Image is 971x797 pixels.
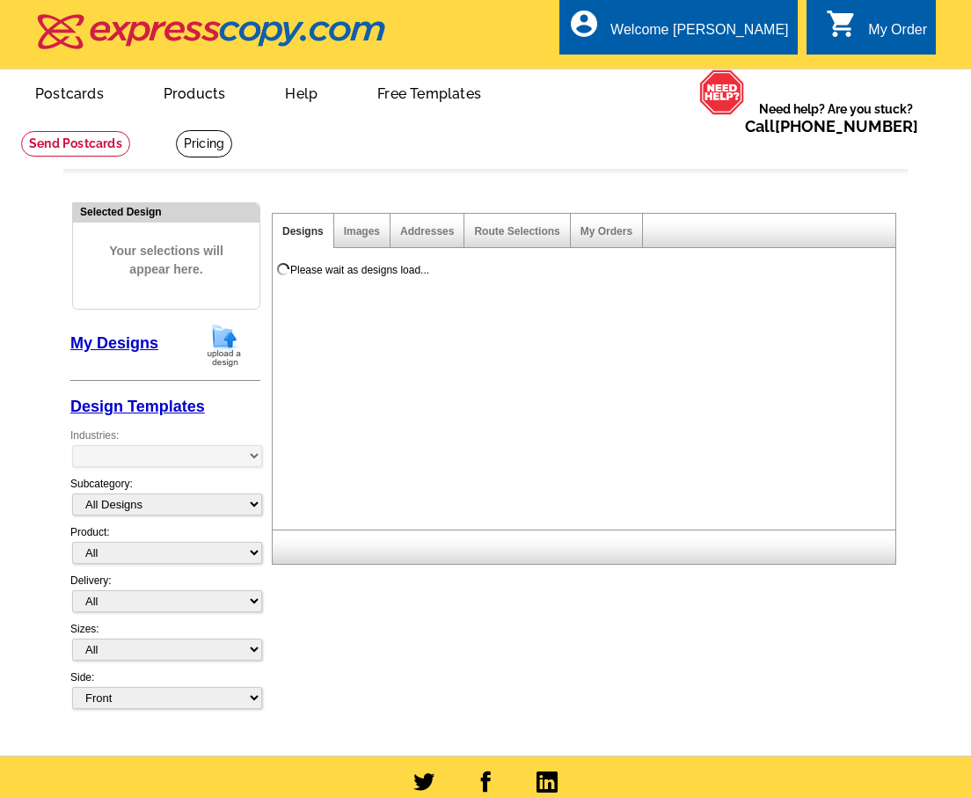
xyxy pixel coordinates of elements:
[400,225,454,238] a: Addresses
[290,262,429,278] div: Please wait as designs load...
[70,669,260,711] div: Side:
[73,203,259,220] div: Selected Design
[745,117,918,135] span: Call
[282,225,324,238] a: Designs
[610,22,788,47] div: Welcome [PERSON_NAME]
[826,8,858,40] i: shopping_cart
[70,621,260,669] div: Sizes:
[7,71,132,113] a: Postcards
[474,225,559,238] a: Route Selections
[826,19,927,41] a: shopping_cart My Order
[86,224,246,296] span: Your selections will appear here.
[276,262,290,276] img: loading...
[344,225,380,238] a: Images
[257,71,346,113] a: Help
[70,398,205,415] a: Design Templates
[868,22,927,47] div: My Order
[70,476,260,524] div: Subcategory:
[745,100,927,135] span: Need help? Are you stuck?
[775,117,918,135] a: [PHONE_NUMBER]
[349,71,509,113] a: Free Templates
[70,334,158,352] a: My Designs
[568,8,600,40] i: account_circle
[699,69,745,115] img: help
[70,524,260,573] div: Product:
[70,419,260,476] div: Industries:
[70,573,260,621] div: Delivery:
[201,323,247,368] img: upload-design
[580,225,632,238] a: My Orders
[135,71,254,113] a: Products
